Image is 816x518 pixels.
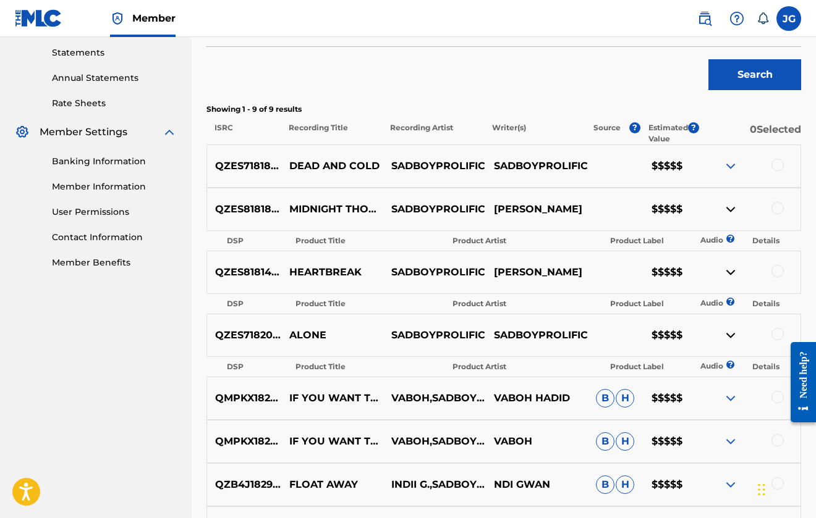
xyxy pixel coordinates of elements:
[596,475,614,494] span: B
[708,59,801,90] button: Search
[697,11,712,26] img: search
[723,477,738,492] img: expand
[281,477,383,492] p: FLOAT AWAY
[723,265,738,280] img: contract
[445,295,601,312] th: Product Artist
[725,6,749,31] div: Help
[206,104,801,115] p: Showing 1 - 9 of 9 results
[758,471,765,508] div: Drag
[207,328,281,343] p: QZES71820402
[281,434,383,449] p: IF YOU WANT TO TAKE MY LIFE
[757,12,769,25] div: Notifications
[486,265,588,280] p: [PERSON_NAME]
[781,330,816,435] iframe: Resource Center
[52,97,177,110] a: Rate Sheets
[132,11,176,25] span: Member
[754,459,816,518] iframe: Chat Widget
[616,389,634,407] span: H
[52,206,177,219] a: User Permissions
[219,358,286,375] th: DSP
[15,9,62,27] img: MLC Logo
[383,477,485,492] p: INDII G.,SADBOYPROLIFIC
[52,180,177,193] a: Member Information
[52,256,177,269] a: Member Benefits
[603,358,692,375] th: Product Label
[729,11,744,26] img: help
[445,358,601,375] th: Product Artist
[207,202,281,217] p: QZES81818377
[207,159,281,173] p: QZES71818655
[743,295,788,312] th: Details
[643,202,698,217] p: $$$$$
[616,475,634,494] span: H
[743,358,788,375] th: Details
[693,235,708,246] p: Audio
[207,391,281,406] p: QMPKX1825109
[643,328,698,343] p: $$$$$
[486,391,588,406] p: VABOH HADID
[383,159,485,173] p: SADBOYPROLIFIC
[162,125,177,140] img: expand
[643,159,698,173] p: $$$$$
[281,159,383,173] p: DEAD AND COLD
[486,328,588,343] p: SADBOYPROLIFIC
[52,155,177,168] a: Banking Information
[382,122,484,144] p: Recording Artist
[207,434,281,449] p: QMPKX1825109
[207,477,281,492] p: QZB4J1829772
[281,202,383,217] p: MIDNIGHT THOUGHTS
[688,122,699,133] span: ?
[692,6,717,31] a: Public Search
[629,122,640,133] span: ?
[723,159,738,173] img: expand
[383,265,485,280] p: SADBOYPROLIFIC
[40,125,127,140] span: Member Settings
[483,122,585,144] p: Writer(s)
[643,265,698,280] p: $$$$$
[52,46,177,59] a: Statements
[383,391,485,406] p: VABOH,SADBOYPROLIFIC
[693,361,708,372] p: Audio
[15,125,30,140] img: Member Settings
[648,122,688,144] p: Estimated Value
[288,295,444,312] th: Product Title
[486,202,588,217] p: [PERSON_NAME]
[693,298,708,309] p: Audio
[486,434,588,449] p: VABOH
[723,391,738,406] img: expand
[616,432,634,451] span: H
[383,202,485,217] p: SADBOYPROLIFIC
[281,328,383,343] p: ALONE
[288,232,444,249] th: Product Title
[52,231,177,244] a: Contact Information
[593,122,621,144] p: Source
[723,434,738,449] img: expand
[486,477,588,492] p: NDI GWAN
[207,265,281,280] p: QZES81814348
[603,232,692,249] th: Product Label
[445,232,601,249] th: Product Artist
[643,477,698,492] p: $$$$$
[596,389,614,407] span: B
[110,11,125,26] img: Top Rightsholder
[743,232,788,249] th: Details
[699,122,801,144] p: 0 Selected
[280,122,382,144] p: Recording Title
[776,6,801,31] div: User Menu
[206,122,280,144] p: ISRC
[643,434,698,449] p: $$$$$
[723,328,738,343] img: contract
[596,432,614,451] span: B
[281,391,383,406] p: IF YOU WANT TO TAKE MY LIFE
[52,72,177,85] a: Annual Statements
[383,328,485,343] p: SADBOYPROLIFIC
[723,202,738,217] img: contract
[643,391,698,406] p: $$$$$
[219,232,286,249] th: DSP
[219,295,286,312] th: DSP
